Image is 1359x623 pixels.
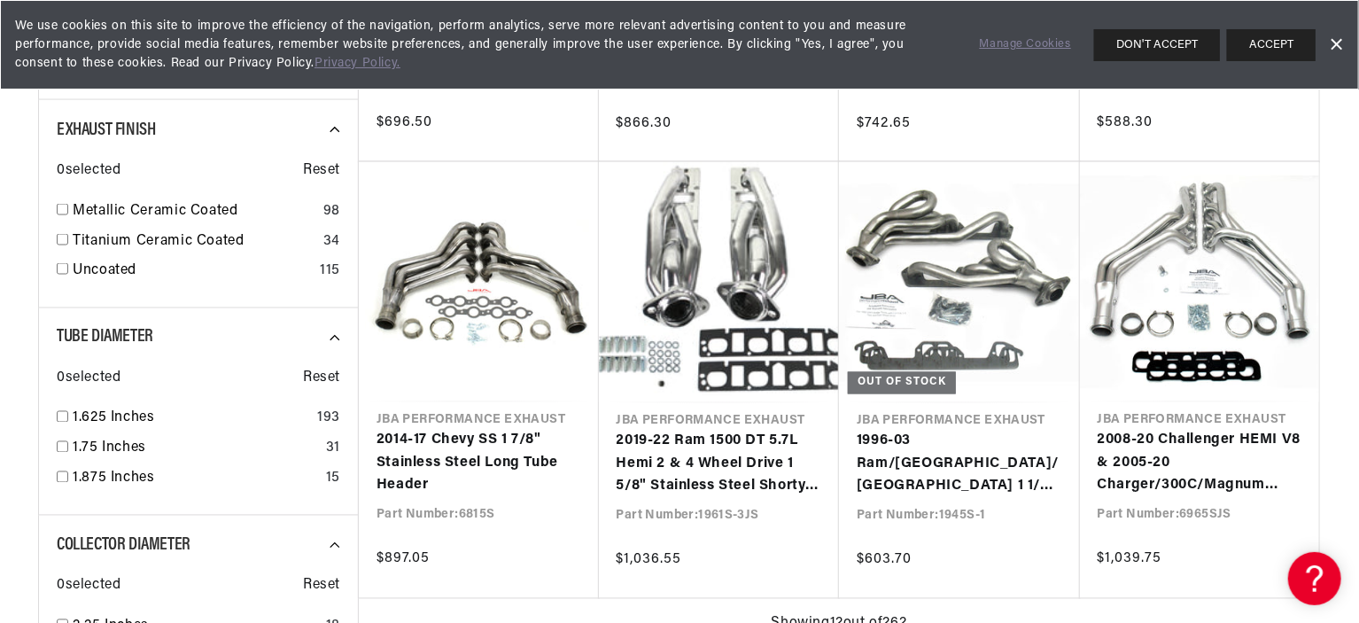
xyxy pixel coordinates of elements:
[57,121,155,139] span: Exhaust Finish
[57,537,190,555] span: Collector Diameter
[57,160,120,183] span: 0 selected
[326,438,340,461] div: 31
[303,368,340,391] span: Reset
[1094,29,1220,61] button: DON'T ACCEPT
[1098,430,1302,498] a: 2008-20 Challenger HEMI V8 & 2005-20 Charger/300C/Magnum HEMI V8 1 3/4" Long Tube Stainless Steel...
[57,575,120,598] span: 0 selected
[73,230,316,253] a: Titanium Ceramic Coated
[323,230,340,253] div: 34
[73,468,319,491] a: 1.875 Inches
[73,200,316,223] a: Metallic Ceramic Coated
[315,57,400,70] a: Privacy Policy.
[73,260,313,283] a: Uncoated
[73,438,319,461] a: 1.75 Inches
[1227,29,1316,61] button: ACCEPT
[326,468,340,491] div: 15
[57,368,120,391] span: 0 selected
[57,329,153,347] span: Tube Diameter
[323,200,340,223] div: 98
[303,160,340,183] span: Reset
[617,431,822,499] a: 2019-22 Ram 1500 DT 5.7L Hemi 2 & 4 Wheel Drive 1 5/8" Stainless Steel Shorty Header with Metalli...
[320,260,340,283] div: 115
[377,430,581,498] a: 2014-17 Chevy SS 1 7/8" Stainless Steel Long Tube Header
[15,17,955,73] span: We use cookies on this site to improve the efficiency of the navigation, perform analytics, serve...
[303,575,340,598] span: Reset
[980,35,1071,54] a: Manage Cookies
[73,408,310,431] a: 1.625 Inches
[1323,32,1349,58] a: Dismiss Banner
[857,431,1062,499] a: 1996-03 Ram/[GEOGRAPHIC_DATA]/[GEOGRAPHIC_DATA] 1 1/2" Stainless Steel Shorty Header
[317,408,340,431] div: 193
